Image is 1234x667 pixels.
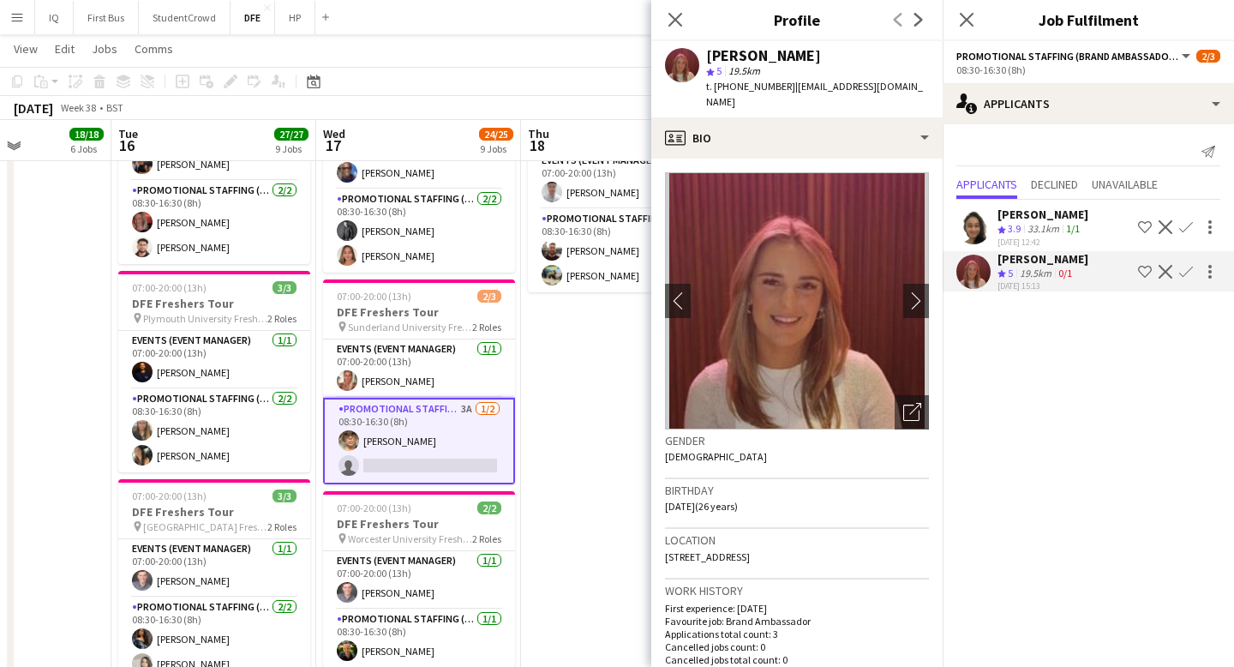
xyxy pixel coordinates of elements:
[1024,222,1063,237] div: 33.1km
[895,395,929,430] div: Open photos pop-in
[1016,267,1055,281] div: 19.5km
[55,41,75,57] span: Edit
[480,142,512,155] div: 9 Jobs
[118,389,310,472] app-card-role: Promotional Staffing (Brand Ambassadors)2/208:30-16:30 (8h)[PERSON_NAME][PERSON_NAME]
[267,520,297,533] span: 2 Roles
[35,1,74,34] button: IQ
[106,101,123,114] div: BST
[118,271,310,472] div: 07:00-20:00 (13h)3/3DFE Freshers Tour Plymouth University Freshers Fair2 RolesEvents (Event Manag...
[275,142,308,155] div: 9 Jobs
[143,312,267,325] span: Plymouth University Freshers Fair
[706,80,923,108] span: | [EMAIL_ADDRESS][DOMAIN_NAME]
[956,178,1017,190] span: Applicants
[118,296,310,311] h3: DFE Freshers Tour
[323,551,515,610] app-card-role: Events (Event Manager)1/107:00-20:00 (13h)[PERSON_NAME]
[943,83,1234,124] div: Applicants
[348,532,472,545] span: Worcester University Freshers Fair
[997,207,1088,222] div: [PERSON_NAME]
[7,38,45,60] a: View
[48,38,81,60] a: Edit
[1092,178,1158,190] span: Unavailable
[472,321,501,333] span: 2 Roles
[267,312,297,325] span: 2 Roles
[118,539,310,598] app-card-role: Events (Event Manager)1/107:00-20:00 (13h)[PERSON_NAME]
[665,583,929,598] h3: Work history
[273,281,297,294] span: 3/3
[116,135,138,155] span: 16
[472,532,501,545] span: 2 Roles
[135,41,173,57] span: Comms
[956,50,1193,63] button: Promotional Staffing (Brand Ambassadors)
[323,398,515,484] app-card-role: Promotional Staffing (Brand Ambassadors)3A1/208:30-16:30 (8h)[PERSON_NAME]
[74,1,139,34] button: First Bus
[651,117,943,159] div: Bio
[665,602,929,615] p: First experience: [DATE]
[323,304,515,320] h3: DFE Freshers Tour
[665,172,929,430] img: Crew avatar or photo
[231,1,275,34] button: DFE
[479,128,513,141] span: 24/25
[323,71,515,273] app-job-card: 07:00-20:00 (13h)3/3DFE Freshers Tour [PERSON_NAME] University Freshers Fair2 RolesEvents (Event ...
[323,279,515,484] app-job-card: 07:00-20:00 (13h)2/3DFE Freshers Tour Sunderland University Freshers Fair2 RolesEvents (Event Man...
[956,63,1220,76] div: 08:30-16:30 (8h)
[274,128,308,141] span: 27/27
[132,281,207,294] span: 07:00-20:00 (13h)
[528,209,720,292] app-card-role: Promotional Staffing (Brand Ambassadors)2/208:30-16:30 (8h)[PERSON_NAME][PERSON_NAME]
[528,126,549,141] span: Thu
[665,653,929,666] p: Cancelled jobs total count: 0
[665,628,929,640] p: Applications total count: 3
[128,38,180,60] a: Comms
[1008,222,1021,235] span: 3.9
[477,502,501,514] span: 2/2
[665,640,929,653] p: Cancelled jobs count: 0
[665,483,929,498] h3: Birthday
[997,251,1088,267] div: [PERSON_NAME]
[70,142,103,155] div: 6 Jobs
[665,433,929,448] h3: Gender
[85,38,124,60] a: Jobs
[997,237,1088,248] div: [DATE] 12:42
[706,48,821,63] div: [PERSON_NAME]
[651,9,943,31] h3: Profile
[956,50,1179,63] span: Promotional Staffing (Brand Ambassadors)
[323,516,515,532] h3: DFE Freshers Tour
[1031,178,1078,190] span: Declined
[528,151,720,209] app-card-role: Events (Event Manager)1/107:00-20:00 (13h)[PERSON_NAME]
[57,101,99,114] span: Week 38
[665,550,750,563] span: [STREET_ADDRESS]
[92,41,117,57] span: Jobs
[273,490,297,502] span: 3/3
[943,9,1234,31] h3: Job Fulfilment
[275,1,315,34] button: HP
[118,63,310,264] div: 07:00-20:00 (13h)3/3DFE Freshers Tour Middlesex University Freshers Fair2 RolesEvents (Event Mana...
[143,520,267,533] span: [GEOGRAPHIC_DATA] Freshers Fair
[997,280,1088,291] div: [DATE] 15:13
[14,99,53,117] div: [DATE]
[706,80,795,93] span: t. [PHONE_NUMBER]
[323,126,345,141] span: Wed
[69,128,104,141] span: 18/18
[320,135,345,155] span: 17
[665,450,767,463] span: [DEMOGRAPHIC_DATA]
[118,126,138,141] span: Tue
[665,615,929,628] p: Favourite job: Brand Ambassador
[118,181,310,264] app-card-role: Promotional Staffing (Brand Ambassadors)2/208:30-16:30 (8h)[PERSON_NAME][PERSON_NAME]
[528,91,720,292] app-job-card: 07:00-20:00 (13h)3/3DFE Freshers Tour [GEOGRAPHIC_DATA] Freshers Fair2 RolesEvents (Event Manager...
[337,502,411,514] span: 07:00-20:00 (13h)
[477,290,501,303] span: 2/3
[1066,222,1080,235] app-skills-label: 1/1
[337,290,411,303] span: 07:00-20:00 (13h)
[525,135,549,155] span: 18
[323,189,515,273] app-card-role: Promotional Staffing (Brand Ambassadors)2/208:30-16:30 (8h)[PERSON_NAME][PERSON_NAME]
[348,321,472,333] span: Sunderland University Freshers Fair
[1008,267,1013,279] span: 5
[725,64,764,77] span: 19.5km
[716,64,722,77] span: 5
[1058,267,1072,279] app-skills-label: 0/1
[139,1,231,34] button: StudentCrowd
[665,532,929,548] h3: Location
[1196,50,1220,63] span: 2/3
